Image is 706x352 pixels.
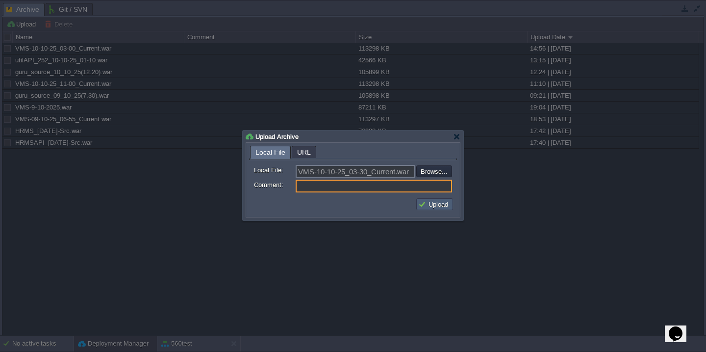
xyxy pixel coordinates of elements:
span: Local File [255,146,285,159]
span: Upload Archive [255,133,299,140]
label: Comment: [254,180,295,190]
span: URL [297,146,311,158]
iframe: chat widget [665,313,696,342]
button: Upload [418,200,451,209]
label: Local File: [254,165,295,175]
